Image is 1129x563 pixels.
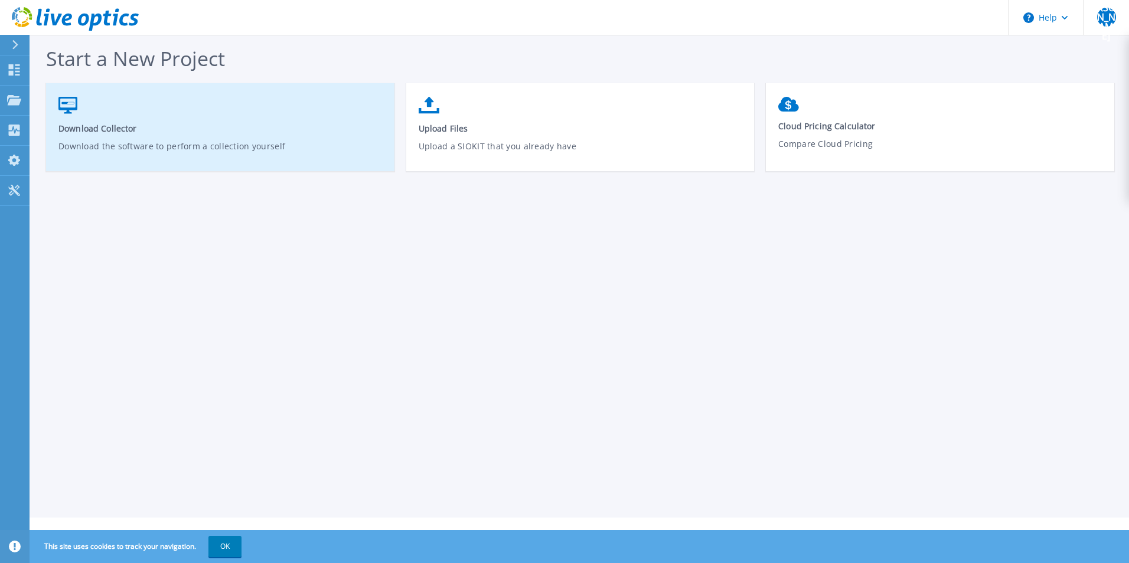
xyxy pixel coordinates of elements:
[58,140,383,167] p: Download the software to perform a collection yourself
[46,45,225,72] span: Start a New Project
[419,140,743,167] p: Upload a SIOKIT that you already have
[766,91,1114,174] a: Cloud Pricing CalculatorCompare Cloud Pricing
[406,91,755,175] a: Upload FilesUpload a SIOKIT that you already have
[778,120,1102,132] span: Cloud Pricing Calculator
[778,138,1102,165] p: Compare Cloud Pricing
[58,123,383,134] span: Download Collector
[208,536,242,557] button: OK
[32,536,242,557] span: This site uses cookies to track your navigation.
[419,123,743,134] span: Upload Files
[46,91,394,175] a: Download CollectorDownload the software to perform a collection yourself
